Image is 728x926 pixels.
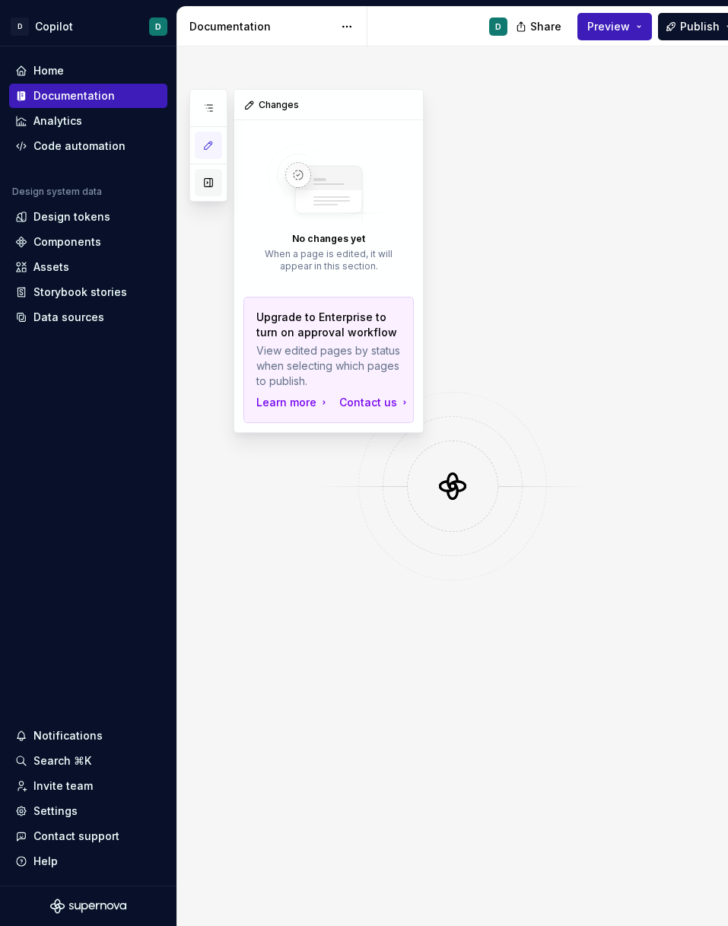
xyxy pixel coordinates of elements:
div: Assets [33,259,69,275]
div: Copilot [35,19,73,34]
div: Components [33,234,101,250]
button: Share [508,13,571,40]
div: Invite team [33,778,93,794]
span: Share [530,19,561,34]
div: Home [33,63,64,78]
button: Search ⌘K [9,749,167,773]
div: D [495,21,501,33]
p: View edited pages by status when selecting which pages to publish. [256,343,401,389]
a: Components [9,230,167,254]
button: Preview [577,13,652,40]
div: Design tokens [33,209,110,224]
div: D [155,21,161,33]
a: Settings [9,799,167,823]
div: Help [33,854,58,869]
span: Preview [587,19,630,34]
a: Data sources [9,305,167,329]
div: Notifications [33,728,103,743]
button: Help [9,849,167,873]
p: No changes yet [292,233,365,245]
a: Storybook stories [9,280,167,304]
div: D [11,18,29,36]
div: Search ⌘K [33,753,91,768]
svg: Supernova Logo [50,899,126,914]
div: Contact support [33,829,119,844]
div: Data sources [33,310,104,325]
a: Contact us [339,395,411,410]
span: Publish [680,19,720,34]
div: Changes [234,90,423,120]
p: Upgrade to Enterprise to turn on approval workflow [256,310,401,340]
div: Settings [33,803,78,819]
div: Documentation [189,19,333,34]
button: Notifications [9,724,167,748]
a: Invite team [9,774,167,798]
a: Analytics [9,109,167,133]
a: Learn more [256,395,330,410]
button: Contact support [9,824,167,848]
div: Analytics [33,113,82,129]
div: Code automation [33,138,126,154]
button: DCopilotD [3,10,173,43]
a: Assets [9,255,167,279]
a: Documentation [9,84,167,108]
a: Code automation [9,134,167,158]
a: Design tokens [9,205,167,229]
a: Home [9,59,167,83]
div: Design system data [12,186,102,198]
p: When a page is edited, it will appear in this section. [259,248,399,272]
div: Documentation [33,88,115,103]
div: Storybook stories [33,285,127,300]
